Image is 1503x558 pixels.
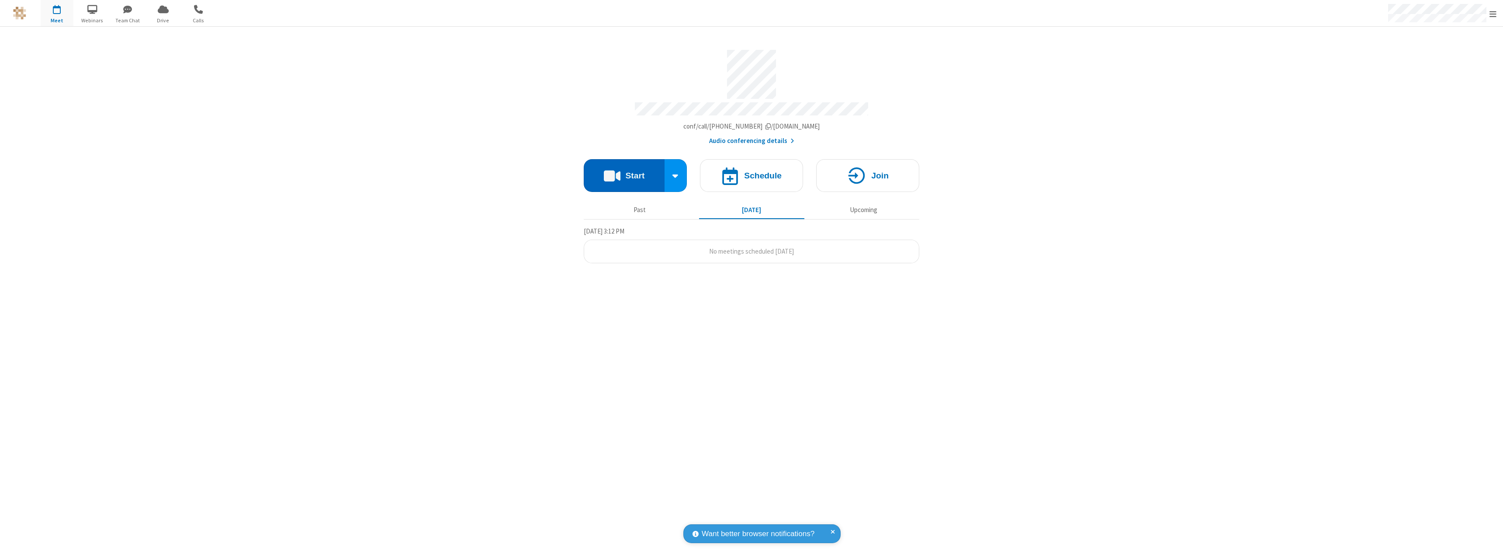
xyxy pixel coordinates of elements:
button: Start [584,159,665,192]
section: Today's Meetings [584,226,919,264]
span: Copy my meeting room link [683,122,820,130]
iframe: Chat [1481,535,1496,552]
span: [DATE] 3:12 PM [584,227,624,235]
button: Schedule [700,159,803,192]
span: Team Chat [111,17,144,24]
span: Webinars [76,17,109,24]
button: Past [587,202,693,218]
button: Copy my meeting room linkCopy my meeting room link [683,122,820,132]
span: Meet [41,17,73,24]
button: Join [816,159,919,192]
span: No meetings scheduled [DATE] [709,247,794,255]
span: Calls [182,17,215,24]
button: Audio conferencing details [709,136,794,146]
span: Want better browser notifications? [702,528,814,540]
span: Drive [147,17,180,24]
button: Upcoming [811,202,916,218]
img: QA Selenium DO NOT DELETE OR CHANGE [13,7,26,20]
div: Start conference options [665,159,687,192]
h4: Schedule [744,171,782,180]
button: [DATE] [699,202,804,218]
section: Account details [584,43,919,146]
h4: Join [871,171,889,180]
h4: Start [625,171,644,180]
